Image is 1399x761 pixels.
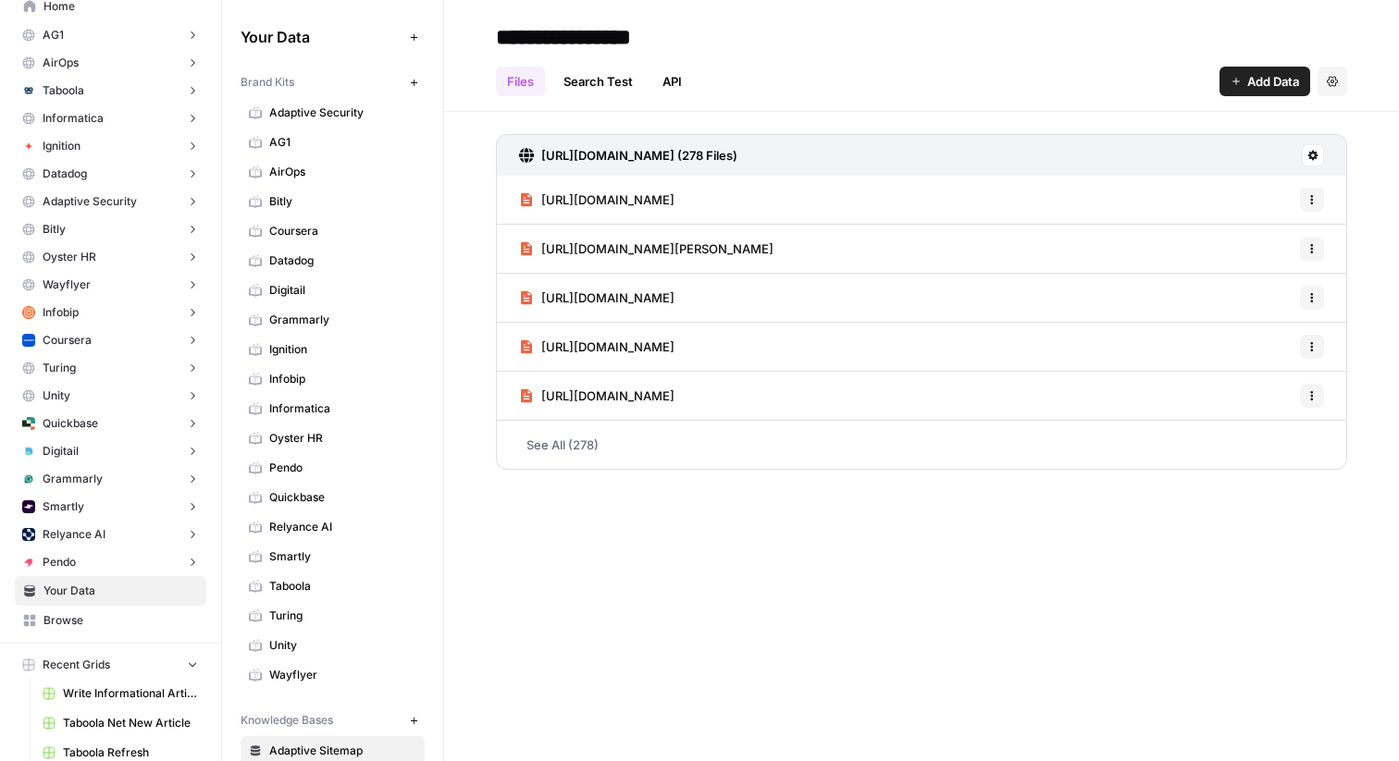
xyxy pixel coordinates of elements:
span: Adaptive Security [269,104,416,121]
button: Adaptive Security [15,188,206,215]
a: AirOps [241,157,425,187]
span: Add Data [1247,72,1299,91]
span: Datadog [43,166,87,182]
span: Quickbase [269,489,416,506]
a: Grammarly [241,305,425,335]
button: Smartly [15,493,206,521]
img: 21cqirn3y8po2glfqu04segrt9y0 [22,445,35,458]
button: AG1 [15,21,206,49]
img: gof5uhmc929mcmwfs7g663om0qxx [22,84,35,97]
span: AG1 [43,27,64,43]
button: Ignition [15,132,206,160]
span: Turing [43,360,76,376]
a: Bitly [241,187,425,216]
span: Taboola Net New Article [63,715,198,731]
span: [URL][DOMAIN_NAME] [541,190,675,209]
a: Search Test [552,67,644,96]
span: Coursera [269,223,416,239]
a: Coursera [241,216,425,246]
span: Relyance AI [43,526,105,543]
span: Ignition [43,138,80,154]
img: 6qj8gtflwv87ps1ofr2h870h2smq [22,473,35,485]
img: piswy9vrvpur08uro5cr7jpu448u [22,556,35,569]
span: Grammarly [43,471,103,487]
button: Bitly [15,215,206,243]
a: Informatica [241,394,425,423]
span: Brand Kits [241,74,294,91]
span: [URL][DOMAIN_NAME][PERSON_NAME] [541,239,774,258]
button: Digitail [15,437,206,465]
span: Unity [269,637,416,654]
span: [URL][DOMAIN_NAME] [541,288,675,307]
span: Infobip [43,304,79,321]
span: Ignition [269,341,416,358]
a: [URL][DOMAIN_NAME] [519,274,675,322]
a: Adaptive Security [241,98,425,128]
span: Taboola [269,578,416,595]
span: Adaptive Security [43,193,137,210]
a: Taboola [241,571,425,601]
button: Datadog [15,160,206,188]
span: Wayflyer [43,276,91,293]
img: e96rwc90nz550hm4zzehfpz0of55 [22,306,35,319]
span: AG1 [269,134,416,151]
a: Pendo [241,453,425,483]
button: Recent Grids [15,651,206,679]
a: Browse [15,606,206,635]
a: API [651,67,693,96]
span: [URL][DOMAIN_NAME] [541,338,675,356]
span: Oyster HR [269,430,416,447]
button: Quickbase [15,410,206,437]
span: Your Data [241,26,402,48]
a: Digitail [241,276,425,305]
span: Unity [43,387,70,404]
button: Wayflyer [15,271,206,299]
button: Relyance AI [15,521,206,548]
span: AirOps [269,164,416,180]
span: Taboola Refresh [63,744,198,761]
a: Write Informational Article [34,679,206,708]
span: Turing [269,608,416,624]
span: Write Informational Article [63,685,198,702]
span: Informatica [269,400,416,417]
span: [URL][DOMAIN_NAME] [541,387,675,405]
span: Knowledge Bases [241,712,333,729]
span: Pendo [269,460,416,476]
span: Browse [43,612,198,629]
a: Oyster HR [241,423,425,453]
img: 8r7vcgjp7k596450bh7nfz5jb48j [22,528,35,541]
a: Files [496,67,545,96]
button: Coursera [15,326,206,354]
img: 1rmbdh83liigswmnvqyaq31zy2bw [22,334,35,347]
a: [URL][DOMAIN_NAME] [519,372,675,420]
a: Wayflyer [241,660,425,690]
a: Quickbase [241,483,425,512]
span: Smartly [269,548,416,565]
button: Pendo [15,548,206,576]
img: pf0m9uptbb5lunep0ouiqv2syuku [22,500,35,513]
button: Add Data [1219,67,1310,96]
a: [URL][DOMAIN_NAME] [519,176,675,224]
span: Your Data [43,583,198,599]
span: Digitail [269,282,416,299]
a: Smartly [241,542,425,571]
button: Informatica [15,104,206,132]
button: AirOps [15,49,206,77]
span: Bitly [269,193,416,210]
span: Adaptive Sitemap [269,743,416,759]
span: Coursera [43,332,92,349]
span: Infobip [269,371,416,387]
a: See All (278) [496,421,1347,469]
a: AG1 [241,128,425,157]
img: su6rzb6ooxtlguexw0i7h3ek2qys [22,417,35,430]
a: Turing [241,601,425,631]
button: Turing [15,354,206,382]
img: jg2db1r2bojt4rpadgkfzs6jzbyg [22,140,35,153]
span: Recent Grids [43,657,110,673]
a: Your Data [15,576,206,606]
span: Wayflyer [269,667,416,683]
a: Infobip [241,364,425,394]
button: Unity [15,382,206,410]
span: Bitly [43,221,66,238]
span: Grammarly [269,312,416,328]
